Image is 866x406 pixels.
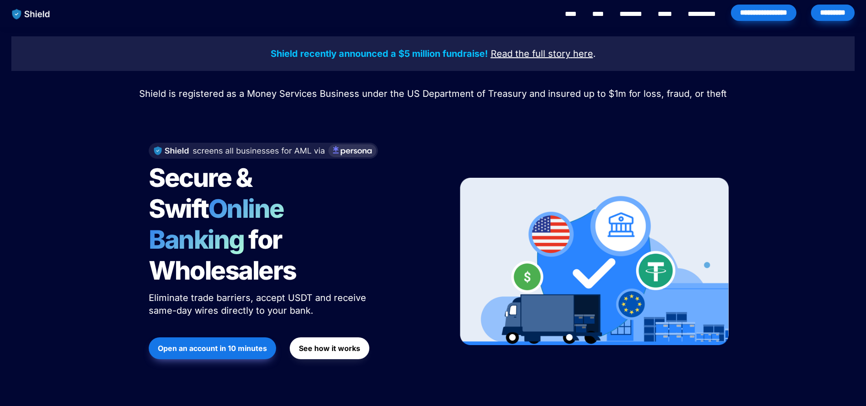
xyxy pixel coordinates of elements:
span: Online Banking [149,193,293,255]
a: here [573,50,593,59]
button: Open an account in 10 minutes [149,337,276,359]
a: Open an account in 10 minutes [149,333,276,364]
img: website logo [8,5,55,24]
u: Read the full story [491,48,570,59]
a: See how it works [290,333,369,364]
span: for Wholesalers [149,224,296,286]
span: Eliminate trade barriers, accept USDT and receive same-day wires directly to your bank. [149,292,369,316]
span: Secure & Swift [149,162,256,224]
strong: Open an account in 10 minutes [158,344,267,353]
span: . [593,48,596,59]
strong: Shield recently announced a $5 million fundraise! [271,48,488,59]
strong: See how it works [299,344,360,353]
span: Shield is registered as a Money Services Business under the US Department of Treasury and insured... [139,88,727,99]
u: here [573,48,593,59]
a: Read the full story [491,50,570,59]
button: See how it works [290,337,369,359]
